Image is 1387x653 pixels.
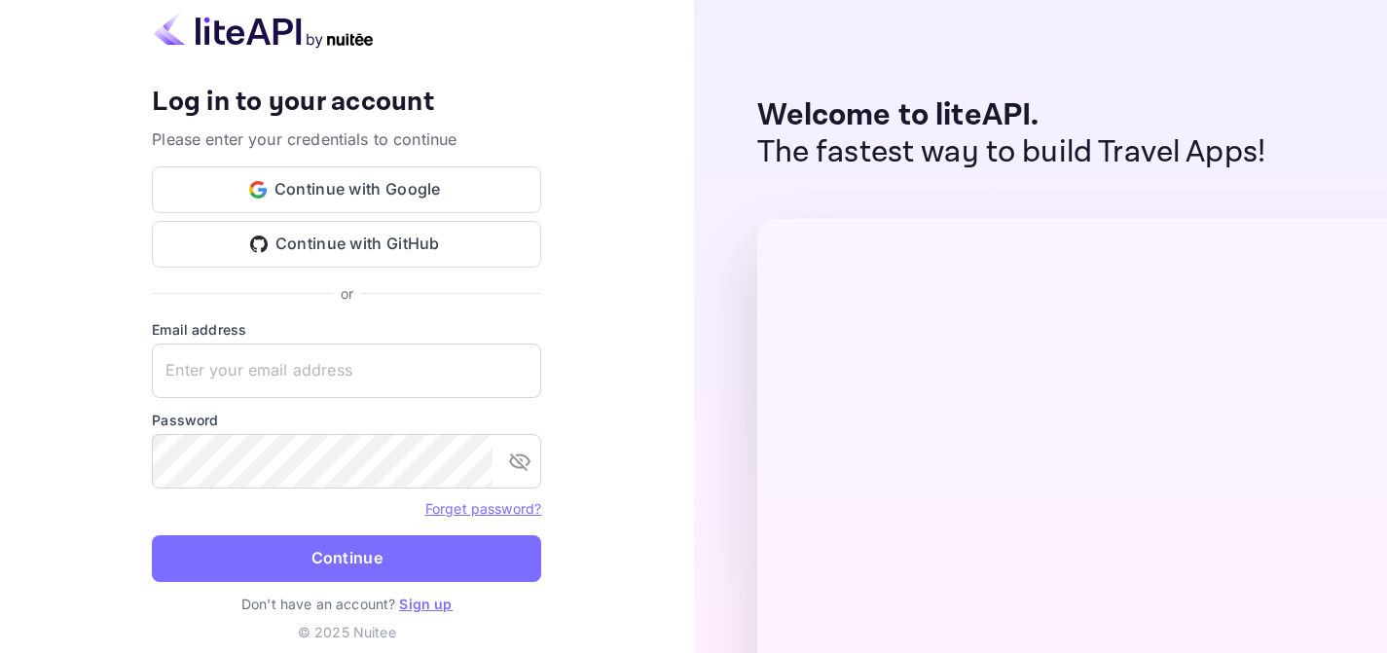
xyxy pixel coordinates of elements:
[500,442,539,481] button: toggle password visibility
[152,11,376,49] img: liteapi
[152,221,541,268] button: Continue with GitHub
[152,594,541,614] p: Don't have an account?
[152,166,541,213] button: Continue with Google
[399,596,452,612] a: Sign up
[425,500,541,517] a: Forget password?
[152,344,541,398] input: Enter your email address
[425,498,541,518] a: Forget password?
[757,134,1266,171] p: The fastest way to build Travel Apps!
[152,86,541,120] h4: Log in to your account
[152,535,541,582] button: Continue
[152,410,541,430] label: Password
[152,127,541,151] p: Please enter your credentials to continue
[152,622,541,642] p: © 2025 Nuitee
[152,319,541,340] label: Email address
[757,97,1266,134] p: Welcome to liteAPI.
[341,283,353,304] p: or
